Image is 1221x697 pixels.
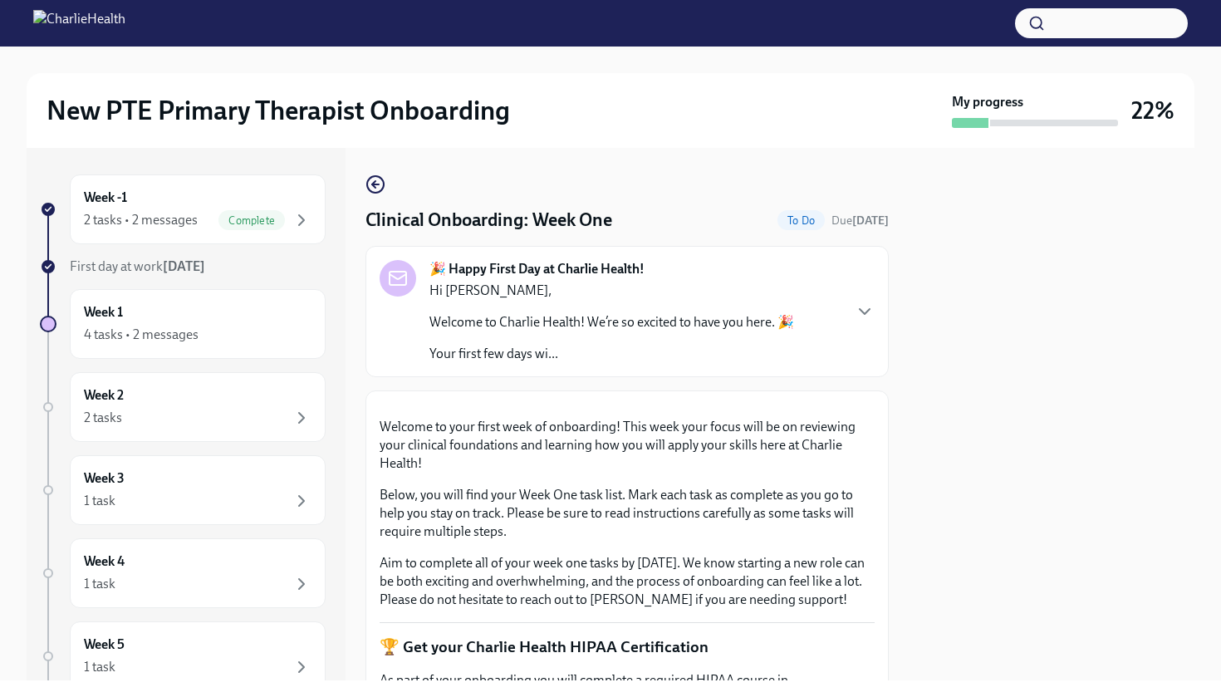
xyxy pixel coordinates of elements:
[429,260,645,278] strong: 🎉 Happy First Day at Charlie Health!
[380,418,875,473] p: Welcome to your first week of onboarding! This week your focus will be on reviewing your clinical...
[84,189,127,207] h6: Week -1
[40,258,326,276] a: First day at work[DATE]
[84,326,199,344] div: 4 tasks • 2 messages
[84,469,125,488] h6: Week 3
[218,214,285,227] span: Complete
[47,94,510,127] h2: New PTE Primary Therapist Onboarding
[40,174,326,244] a: Week -12 tasks • 2 messagesComplete
[84,658,115,676] div: 1 task
[40,455,326,525] a: Week 31 task
[852,214,889,228] strong: [DATE]
[40,538,326,608] a: Week 41 task
[70,258,205,274] span: First day at work
[1131,96,1174,125] h3: 22%
[380,554,875,609] p: Aim to complete all of your week one tasks by [DATE]. We know starting a new role can be both exc...
[33,10,125,37] img: CharlieHealth
[84,386,124,405] h6: Week 2
[429,313,794,331] p: Welcome to Charlie Health! We’re so excited to have you here. 🎉
[84,552,125,571] h6: Week 4
[163,258,205,274] strong: [DATE]
[365,208,612,233] h4: Clinical Onboarding: Week One
[380,636,875,658] p: 🏆 Get your Charlie Health HIPAA Certification
[831,213,889,228] span: August 30th, 2025 07:00
[429,282,794,300] p: Hi [PERSON_NAME],
[84,409,122,427] div: 2 tasks
[84,303,123,322] h6: Week 1
[952,93,1023,111] strong: My progress
[84,575,115,593] div: 1 task
[40,372,326,442] a: Week 22 tasks
[40,621,326,691] a: Week 51 task
[40,289,326,359] a: Week 14 tasks • 2 messages
[84,636,125,654] h6: Week 5
[380,486,875,541] p: Below, you will find your Week One task list. Mark each task as complete as you go to help you st...
[831,214,889,228] span: Due
[429,345,794,363] p: Your first few days wi...
[84,492,115,510] div: 1 task
[84,211,198,229] div: 2 tasks • 2 messages
[777,214,825,227] span: To Do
